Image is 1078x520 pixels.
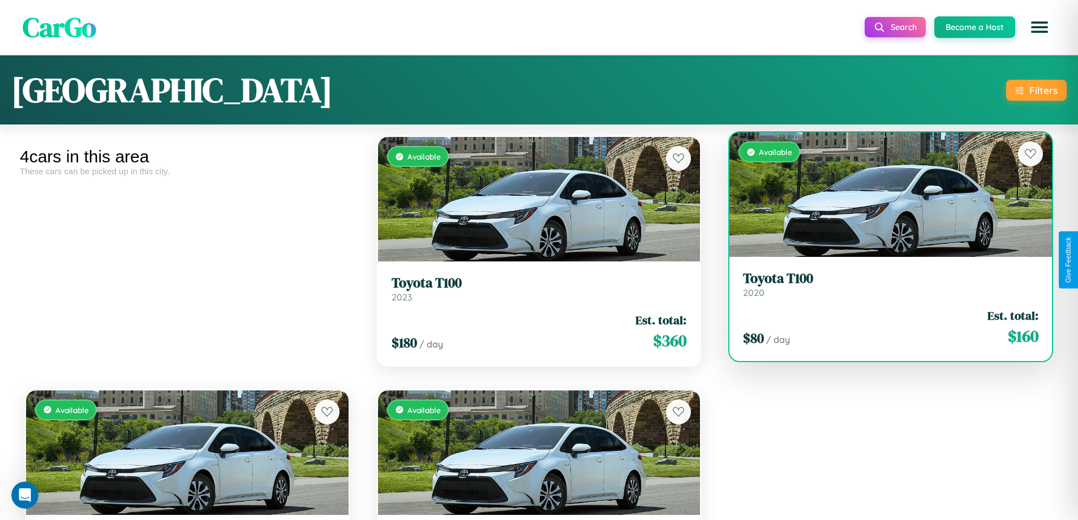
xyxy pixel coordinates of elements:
[407,152,441,161] span: Available
[635,312,686,328] span: Est. total:
[392,291,412,303] span: 2023
[1064,237,1072,283] div: Give Feedback
[653,329,686,352] span: $ 360
[23,8,96,46] span: CarGo
[1008,325,1038,347] span: $ 160
[392,275,687,303] a: Toyota T1002023
[392,333,417,352] span: $ 180
[987,307,1038,324] span: Est. total:
[407,405,441,415] span: Available
[759,147,792,157] span: Available
[743,270,1038,298] a: Toyota T1002020
[419,338,443,350] span: / day
[934,16,1015,38] button: Become a Host
[891,22,917,32] span: Search
[20,166,355,176] div: These cars can be picked up in this city.
[11,67,333,113] h1: [GEOGRAPHIC_DATA]
[11,482,38,509] iframe: Intercom live chat
[1029,84,1058,96] div: Filters
[20,147,355,166] div: 4 cars in this area
[743,270,1038,287] h3: Toyota T100
[743,329,764,347] span: $ 80
[766,334,790,345] span: / day
[865,17,926,37] button: Search
[1006,80,1067,101] button: Filters
[392,275,687,291] h3: Toyota T100
[743,287,765,298] span: 2020
[55,405,89,415] span: Available
[1024,11,1055,43] button: Open menu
